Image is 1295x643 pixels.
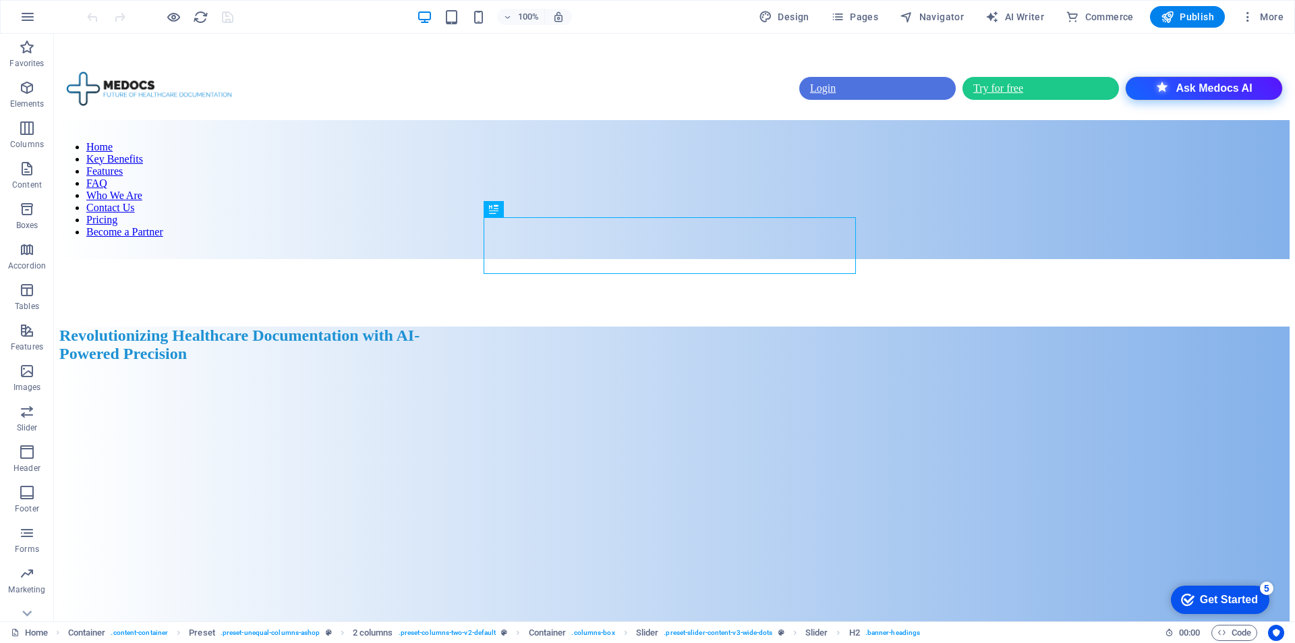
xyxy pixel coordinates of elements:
button: Commerce [1060,6,1139,28]
button: Code [1211,625,1257,641]
span: Click to select. Double-click to edit [849,625,860,641]
p: Header [13,463,40,474]
span: Click to select. Double-click to edit [189,625,215,641]
span: Click to select. Double-click to edit [636,625,659,641]
span: . preset-columns-two-v2-default [399,625,496,641]
span: More [1241,10,1284,24]
button: Click here to leave preview mode and continue editing [165,9,181,25]
span: Click to select. Double-click to edit [529,625,567,641]
p: Favorites [9,58,44,69]
span: . banner-headings [865,625,921,641]
span: Click to select. Double-click to edit [805,625,828,641]
p: Footer [15,503,39,514]
button: Usercentrics [1268,625,1284,641]
i: This element is a customizable preset [778,629,784,636]
button: Pages [826,6,884,28]
p: Content [12,179,42,190]
span: Click to select. Double-click to edit [68,625,106,641]
span: . columns-box [571,625,614,641]
span: Publish [1161,10,1214,24]
div: Design (Ctrl+Alt+Y) [753,6,815,28]
h6: Session time [1165,625,1201,641]
nav: breadcrumb [68,625,921,641]
span: Click to select. Double-click to edit [353,625,393,641]
span: Code [1217,625,1251,641]
p: Marketing [8,584,45,595]
p: Accordion [8,260,46,271]
button: reload [192,9,208,25]
div: 1/7 [5,293,378,329]
p: Features [11,341,43,352]
span: Design [759,10,809,24]
p: Forms [15,544,39,555]
i: This element is a customizable preset [326,629,332,636]
a: Click to cancel selection. Double-click to open Pages [11,625,48,641]
span: 00 00 [1179,625,1200,641]
button: Design [753,6,815,28]
i: Reload page [193,9,208,25]
p: Elements [10,99,45,109]
i: On resize automatically adjust zoom level to fit chosen device. [552,11,565,23]
h6: 100% [517,9,539,25]
span: . preset-slider-content-v3-wide-dots [664,625,772,641]
p: Columns [10,139,44,150]
span: . preset-unequal-columns-ashop [221,625,320,641]
button: 100% [497,9,545,25]
button: Publish [1150,6,1225,28]
p: Tables [15,301,39,312]
p: Images [13,382,41,393]
p: Boxes [16,220,38,231]
button: Navigator [894,6,969,28]
span: AI Writer [985,10,1044,24]
p: Slider [17,422,38,433]
div: Get Started [40,15,98,27]
span: Pages [831,10,878,24]
span: : [1188,627,1190,638]
div: Get Started 5 items remaining, 0% complete [11,7,109,35]
i: This element is a customizable preset [501,629,507,636]
span: . content-container [111,625,168,641]
span: Commerce [1066,10,1134,24]
button: More [1236,6,1289,28]
button: AI Writer [980,6,1049,28]
span: Navigator [900,10,964,24]
div: 5 [100,3,113,16]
